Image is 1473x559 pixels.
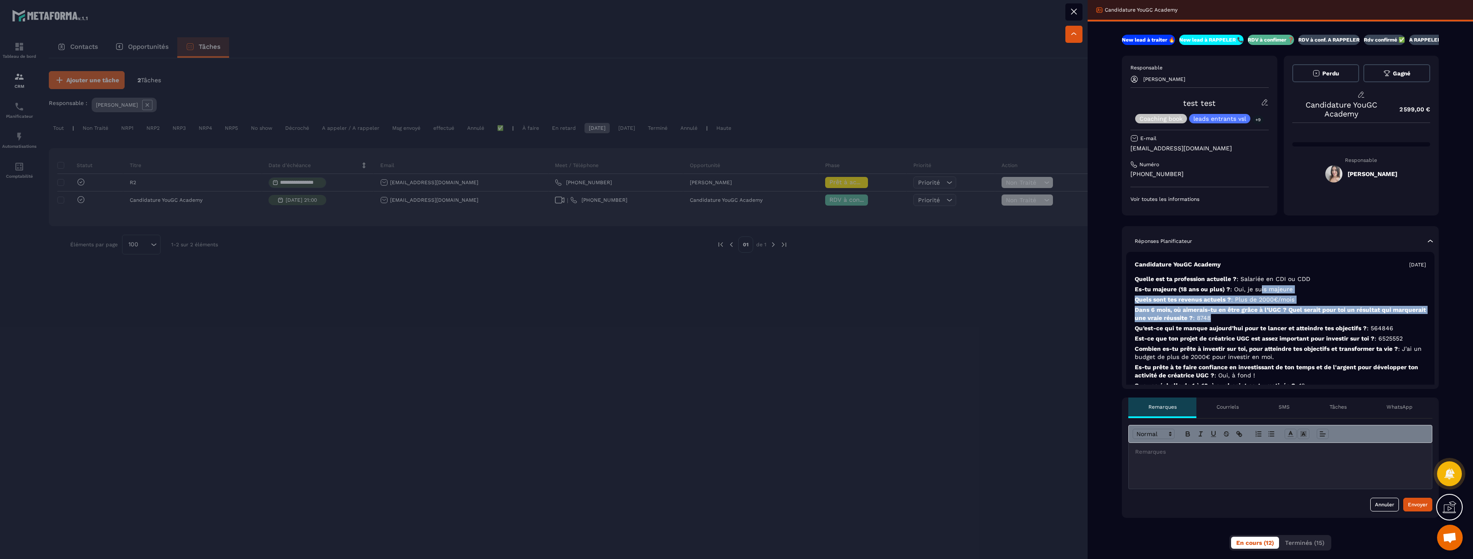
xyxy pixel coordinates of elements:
[1409,261,1426,268] p: [DATE]
[1292,157,1431,163] p: Responsable
[1135,285,1426,293] p: Es-tu majeure (18 ans ou plus) ?
[1130,196,1269,203] p: Voir toutes les informations
[1437,525,1463,550] a: Ouvrir le chat
[1130,144,1269,152] p: [EMAIL_ADDRESS][DOMAIN_NAME]
[1403,498,1432,511] button: Envoyer
[1387,404,1413,410] p: WhatsApp
[1217,404,1239,410] p: Courriels
[1367,325,1393,332] span: : 564846
[1135,345,1426,361] p: Combien es-tu prête à investir sur toi, pour atteindre tes objectifs et transformer ta vie ?
[1363,64,1430,82] button: Gagné
[1231,296,1294,303] span: : Plus de 2000€/mois
[1135,296,1426,304] p: Quels sont tes revenus actuels ?
[1279,404,1290,410] p: SMS
[1370,498,1399,511] button: Annuler
[1140,135,1157,142] p: E-mail
[1348,170,1397,177] h5: [PERSON_NAME]
[1252,115,1264,124] p: +9
[1214,372,1255,379] span: : Oui, à fond !
[1135,363,1426,380] p: Es-tu prête à te faire confiance en investissant de ton temps et de l'argent pour développer ton ...
[1139,161,1159,168] p: Numéro
[1393,70,1410,77] span: Gagné
[1322,70,1339,77] span: Perdu
[1183,99,1216,108] a: test test
[1236,539,1274,546] span: En cours (12)
[1135,238,1192,245] p: Réponses Planificateur
[1330,404,1347,410] p: Tâches
[1292,64,1359,82] button: Perdu
[1193,314,1211,321] span: : 8748
[1135,306,1426,322] p: Dans 6 mois, où aimerais-tu en être grâce à l’UGC ? Quel serait pour toi un résultat qui marquera...
[1135,324,1426,332] p: Qu’est-ce qui te manque aujourd’hui pour te lancer et atteindre tes objectifs ?
[1295,382,1305,389] span: : 10
[1408,500,1428,509] div: Envoyer
[1135,260,1221,269] p: Candidature YouGC Academy
[1139,116,1183,122] p: Coaching book
[1135,335,1426,343] p: Est-ce que ton projet de créatrice UGC est assez important pour investir sur toi ?
[1375,335,1403,342] span: : 6525552
[1135,275,1426,283] p: Quelle est ta profession actuelle ?
[1148,404,1177,410] p: Remarques
[1285,539,1324,546] span: Terminés (15)
[1143,76,1185,82] p: [PERSON_NAME]
[1231,537,1279,549] button: En cours (12)
[1230,286,1293,293] span: : Oui, je suis majeure
[1193,116,1246,122] p: leads entrants vsl
[1130,170,1269,178] p: [PHONE_NUMBER]
[1292,100,1391,118] p: Candidature YouGC Academy
[1135,382,1426,390] p: Sur une échelle de 1 à 10, à quel point es-tu motivée ?
[1130,64,1269,71] p: Responsable
[1237,275,1310,282] span: : Salariée en CDI ou CDD
[1391,101,1430,118] p: 2 599,00 €
[1280,537,1330,549] button: Terminés (15)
